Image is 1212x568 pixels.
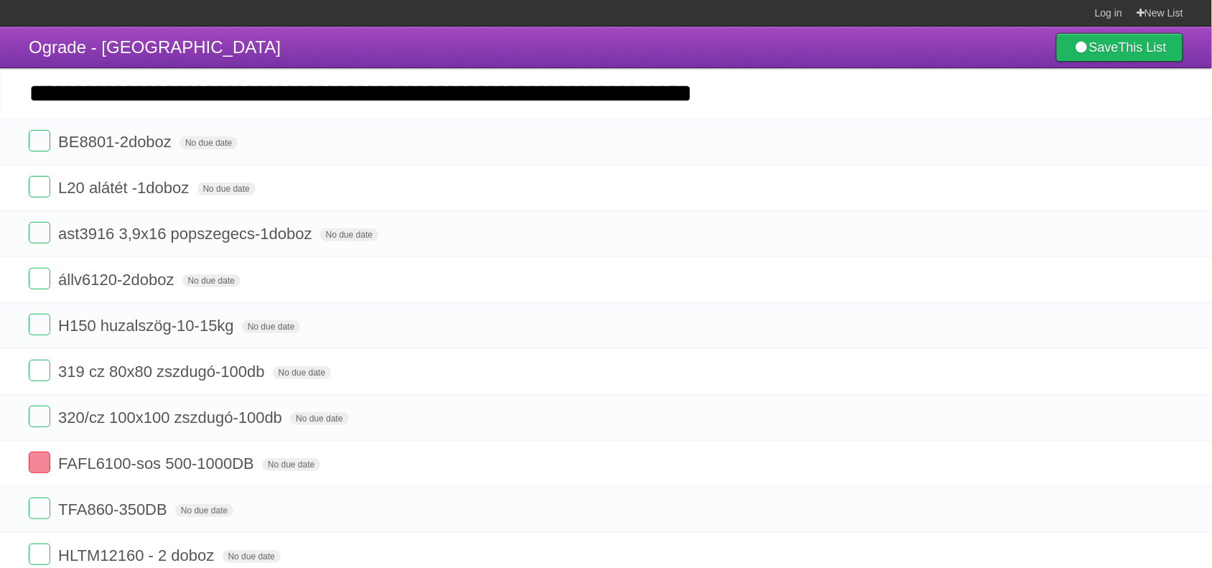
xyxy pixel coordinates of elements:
[29,176,50,197] label: Done
[1119,40,1167,55] b: This List
[29,268,50,289] label: Done
[58,501,171,518] span: TFA860-350DB
[58,225,315,243] span: ast3916 3,9x16 popszegecs-1doboz
[58,179,192,197] span: L20 alátét -1doboz
[58,409,286,427] span: 320/cz 100x100 zszdugó-100db
[320,228,378,241] span: No due date
[29,222,50,243] label: Done
[1056,33,1183,62] a: SaveThis List
[58,317,238,335] span: H150 huzalszög-10-15kg
[182,274,241,287] span: No due date
[223,550,281,563] span: No due date
[29,544,50,565] label: Done
[262,458,320,471] span: No due date
[29,130,50,152] label: Done
[273,366,331,379] span: No due date
[29,406,50,427] label: Done
[29,360,50,381] label: Done
[58,546,218,564] span: HLTM12160 - 2 doboz
[29,314,50,335] label: Done
[58,363,268,381] span: 319 cz 80x80 zszdugó-100db
[242,320,300,333] span: No due date
[290,412,348,425] span: No due date
[180,136,238,149] span: No due date
[29,498,50,519] label: Done
[58,271,177,289] span: állv6120-2doboz
[29,37,281,57] span: Ograde - [GEOGRAPHIC_DATA]
[175,504,233,517] span: No due date
[58,455,258,472] span: FAFL6100-sos 500-1000DB
[58,133,175,151] span: BE8801-2doboz
[29,452,50,473] label: Done
[197,182,256,195] span: No due date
